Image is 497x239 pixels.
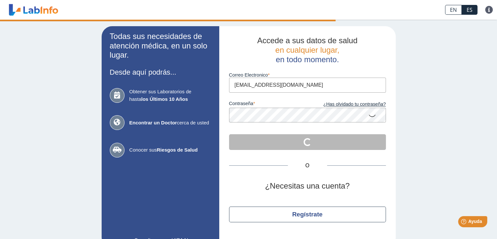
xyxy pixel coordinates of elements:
[257,36,357,45] span: Accede a sus datos de salud
[129,146,211,154] span: Conocer sus
[157,147,198,153] b: Riesgos de Salud
[229,181,386,191] h2: ¿Necesitas una cuenta?
[229,72,386,78] label: Correo Electronico
[439,213,490,232] iframe: Help widget launcher
[110,32,211,60] h2: Todas sus necesidades de atención médica, en un solo lugar.
[229,207,386,222] button: Regístrate
[141,96,188,102] b: los Últimos 10 Años
[275,46,339,54] span: en cualquier lugar,
[110,68,211,76] h3: Desde aquí podrás...
[129,120,177,125] b: Encontrar un Doctor
[307,101,386,108] a: ¿Has olvidado tu contraseña?
[462,5,477,15] a: ES
[129,88,211,103] span: Obtener sus Laboratorios de hasta
[229,101,307,108] label: contraseña
[129,119,211,127] span: cerca de usted
[288,162,327,170] span: O
[276,55,339,64] span: en todo momento.
[445,5,462,15] a: EN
